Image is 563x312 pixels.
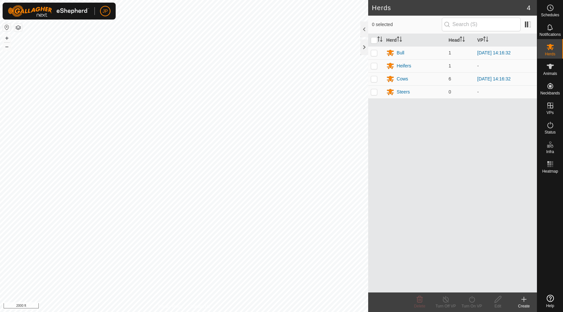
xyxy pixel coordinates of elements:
a: [DATE] 14:16:32 [477,50,511,55]
img: Gallagher Logo [8,5,89,17]
a: Contact Us [190,304,209,309]
button: – [3,43,11,50]
span: 0 [449,89,451,94]
p-sorticon: Activate to sort [397,37,402,43]
span: 4 [527,3,530,13]
div: Bull [397,50,404,56]
span: 6 [449,76,451,81]
th: VP [475,34,537,47]
div: Heifers [397,63,411,69]
a: Help [537,292,563,310]
input: Search (S) [442,18,521,31]
span: Help [546,304,554,308]
span: Status [544,130,556,134]
div: Steers [397,89,410,95]
h2: Herds [372,4,527,12]
a: Privacy Policy [158,304,183,309]
button: Map Layers [14,24,22,32]
th: Head [446,34,475,47]
td: - [475,59,537,72]
span: Animals [543,72,557,76]
span: Heatmap [542,169,558,173]
div: Turn Off VP [433,303,459,309]
th: Herd [384,34,446,47]
div: Cows [397,76,408,82]
span: Notifications [540,33,561,36]
span: JP [103,8,108,15]
span: Delete [414,304,426,308]
span: Neckbands [540,91,560,95]
a: [DATE] 14:16:32 [477,76,511,81]
span: Infra [546,150,554,154]
div: Edit [485,303,511,309]
p-sorticon: Activate to sort [460,37,465,43]
p-sorticon: Activate to sort [377,37,383,43]
button: Reset Map [3,23,11,31]
td: - [475,85,537,98]
span: VPs [546,111,554,115]
span: 0 selected [372,21,442,28]
span: 1 [449,63,451,68]
div: Create [511,303,537,309]
span: 1 [449,50,451,55]
div: Turn On VP [459,303,485,309]
p-sorticon: Activate to sort [483,37,488,43]
span: Schedules [541,13,559,17]
button: + [3,34,11,42]
span: Herds [545,52,555,56]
